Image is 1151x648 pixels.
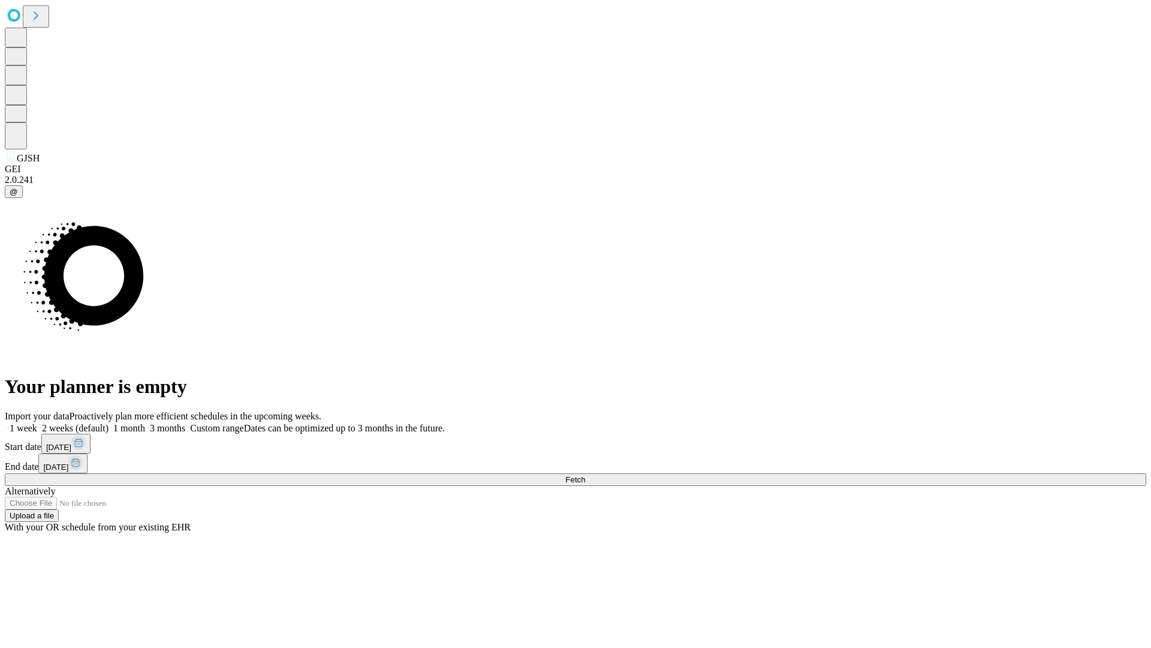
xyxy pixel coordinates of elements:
span: Import your data [5,411,70,421]
span: 2 weeks (default) [42,423,109,433]
span: GJSH [17,153,40,163]
span: [DATE] [43,463,68,472]
span: With your OR schedule from your existing EHR [5,522,191,532]
span: 3 months [150,423,185,433]
button: [DATE] [41,434,91,454]
button: Upload a file [5,509,59,522]
div: GEI [5,164,1146,175]
button: @ [5,185,23,198]
div: 2.0.241 [5,175,1146,185]
span: 1 month [113,423,145,433]
span: Proactively plan more efficient schedules in the upcoming weeks. [70,411,321,421]
span: 1 week [10,423,37,433]
span: Dates can be optimized up to 3 months in the future. [244,423,445,433]
span: Alternatively [5,486,55,496]
span: [DATE] [46,443,71,452]
span: Custom range [190,423,243,433]
span: Fetch [565,475,585,484]
h1: Your planner is empty [5,376,1146,398]
button: Fetch [5,473,1146,486]
span: @ [10,187,18,196]
div: End date [5,454,1146,473]
button: [DATE] [38,454,88,473]
div: Start date [5,434,1146,454]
